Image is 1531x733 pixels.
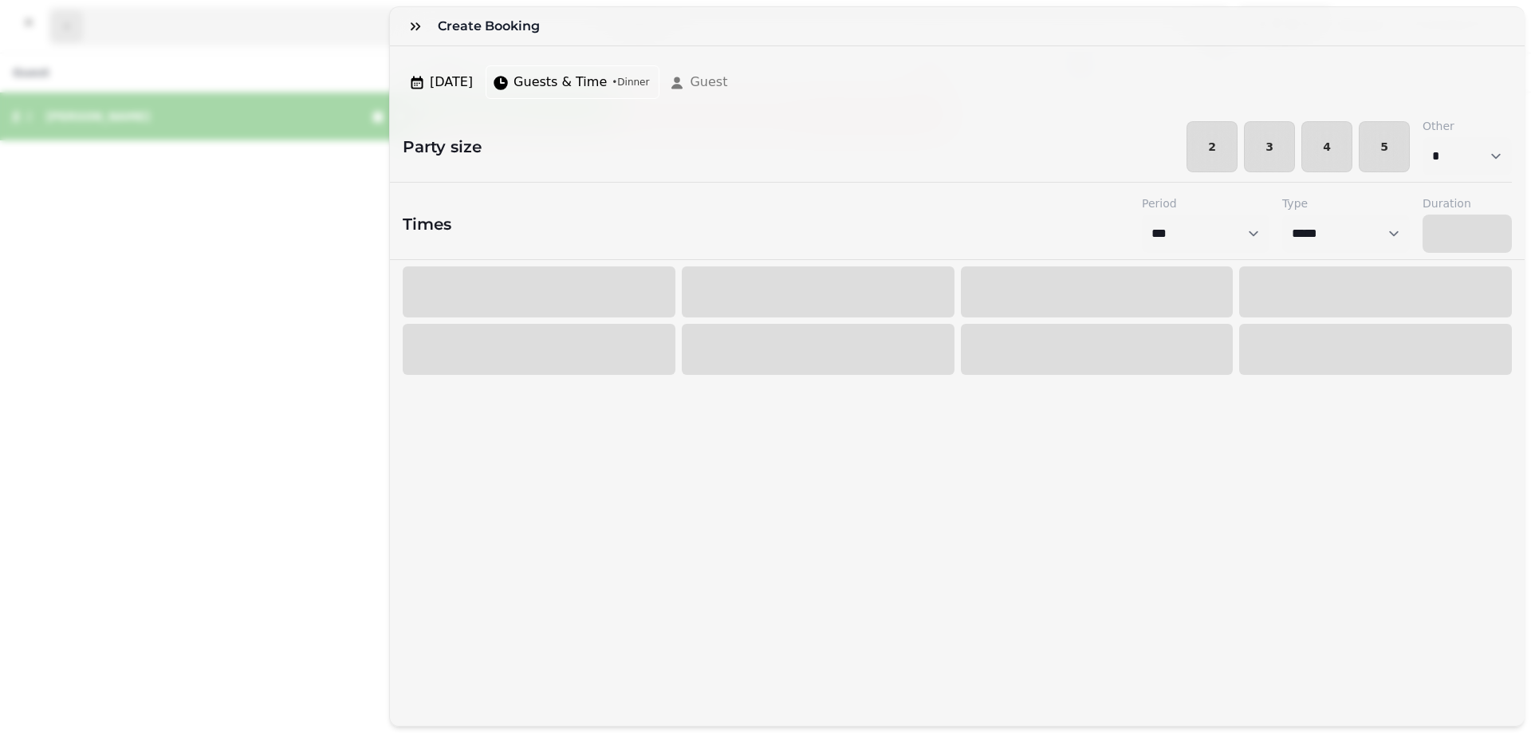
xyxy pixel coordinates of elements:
h2: Times [403,213,451,235]
button: 3 [1244,121,1295,172]
span: [DATE] [430,73,473,92]
span: 2 [1200,141,1224,152]
span: • Dinner [612,76,649,89]
label: Period [1142,195,1269,211]
label: Type [1282,195,1410,211]
button: 4 [1301,121,1352,172]
span: Guests & Time [514,73,607,92]
span: 4 [1315,141,1339,152]
h3: Create Booking [438,17,546,36]
span: 5 [1372,141,1396,152]
label: Other [1423,118,1512,134]
h2: Party size [390,136,482,158]
span: 3 [1257,141,1281,152]
button: 2 [1187,121,1238,172]
button: 5 [1359,121,1410,172]
span: Guest [690,73,727,92]
label: Duration [1423,195,1512,211]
